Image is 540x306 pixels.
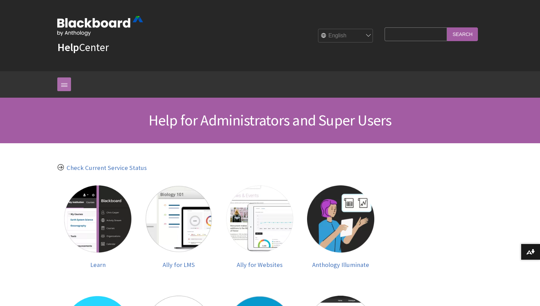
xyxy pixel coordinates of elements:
[226,185,293,268] a: Ally for Websites Ally for Websites
[67,164,147,172] a: Check Current Service Status
[90,261,106,269] span: Learn
[145,185,212,268] a: Ally for LMS Ally for LMS
[237,261,283,269] span: Ally for Websites
[163,261,195,269] span: Ally for LMS
[64,185,131,268] a: Learn Learn
[57,16,143,36] img: Blackboard by Anthology
[57,40,109,54] a: HelpCenter
[307,185,374,253] img: Anthology Illuminate
[307,185,374,268] a: Anthology Illuminate Anthology Illuminate
[312,261,369,269] span: Anthology Illuminate
[145,185,212,253] img: Ally for LMS
[447,27,478,41] input: Search
[318,29,373,43] select: Site Language Selector
[149,111,392,130] span: Help for Administrators and Super Users
[226,185,293,253] img: Ally for Websites
[57,40,79,54] strong: Help
[64,185,131,253] img: Learn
